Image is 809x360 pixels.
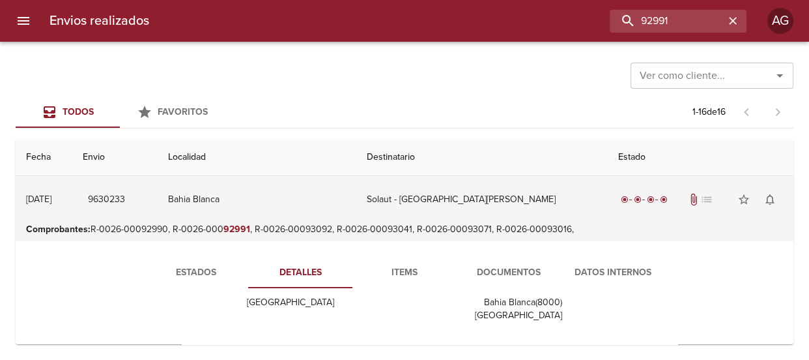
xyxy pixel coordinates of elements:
td: Bahia Blanca [158,176,356,223]
span: radio_button_checked [620,196,628,203]
span: radio_button_checked [633,196,641,203]
span: Estados [152,265,240,281]
span: Documentos [464,265,553,281]
span: Todos [63,106,94,117]
em: 92991 [223,224,250,235]
th: Estado [607,139,793,176]
button: Activar notificaciones [757,187,783,213]
span: Datos Internos [569,265,657,281]
button: 9630233 [83,188,130,212]
span: radio_button_checked [646,196,654,203]
h6: Envios realizados [50,10,149,31]
td: Solaut - [GEOGRAPHIC_DATA][PERSON_NAME] [356,176,607,223]
p: [GEOGRAPHIC_DATA] [247,296,399,309]
span: star_border [737,193,750,206]
span: Items [360,265,449,281]
span: radio_button_checked [659,196,667,203]
span: Pagina siguiente [762,97,793,128]
div: [DATE] [26,194,51,205]
p: [GEOGRAPHIC_DATA] [410,309,562,322]
span: Pagina anterior [731,105,762,118]
span: 9630233 [88,192,125,208]
div: Tabs Envios [16,97,224,128]
button: Abrir [771,67,789,85]
span: Tiene documentos adjuntos [687,193,700,206]
span: Detalles [256,265,345,281]
th: Destinatario [356,139,607,176]
span: Favoritos [158,106,208,117]
h6: Envio [247,343,399,357]
div: AG [767,8,793,34]
h6: Comprobantes asociados [410,343,562,357]
span: No tiene pedido asociado [700,193,713,206]
p: Bahia Blanca ( 8000 ) [410,296,562,309]
p: 1 - 16 de 16 [692,106,726,119]
th: Fecha [16,139,72,176]
div: Entregado [617,193,670,206]
div: Tabs detalle de guia [144,257,665,288]
th: Localidad [158,139,356,176]
input: buscar [610,10,724,33]
th: Envio [72,139,157,176]
b: Comprobantes : [26,224,91,235]
div: Abrir información de usuario [767,8,793,34]
button: menu [8,5,39,37]
span: notifications_none [763,193,776,206]
p: R-0026-00092990, R-0026-000 , R-0026-00093092, R-0026-00093041, R-0026-00093071, R-0026-00093016, [26,223,783,236]
button: Agregar a favoritos [731,187,757,213]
